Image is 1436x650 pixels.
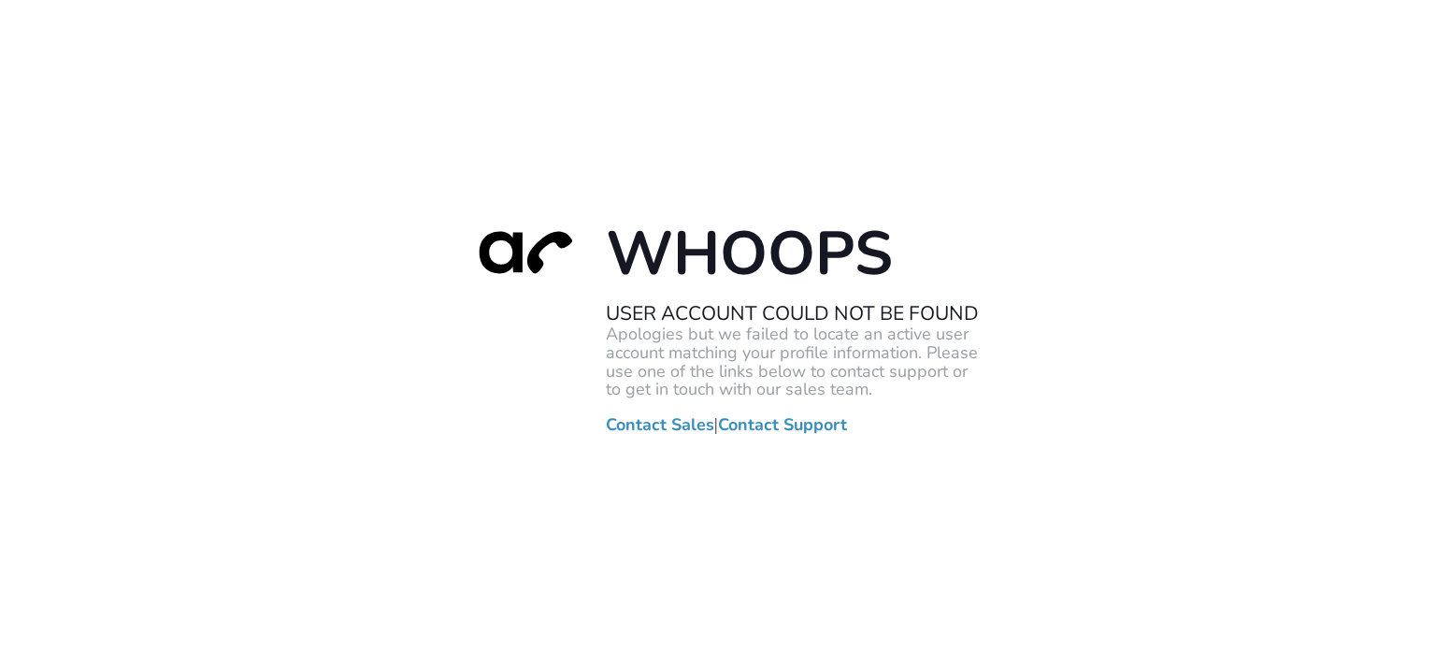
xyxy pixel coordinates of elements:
[718,416,847,435] a: Contact Support
[606,301,980,325] h2: User Account Could Not Be Found
[606,215,980,291] h1: Whoops
[606,416,714,435] a: Contact Sales
[606,325,980,399] p: Apologies but we failed to locate an active user account matching your profile information. Pleas...
[456,215,980,434] div: |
